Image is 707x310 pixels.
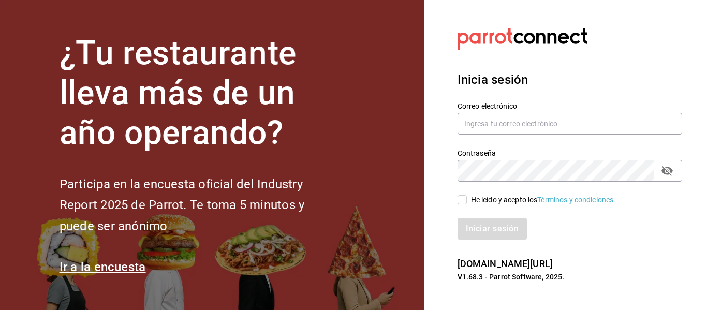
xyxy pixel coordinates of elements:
h1: ¿Tu restaurante lleva más de un año operando? [60,34,339,153]
a: [DOMAIN_NAME][URL] [458,258,553,269]
h2: Participa en la encuesta oficial del Industry Report 2025 de Parrot. Te toma 5 minutos y puede se... [60,174,339,237]
p: V1.68.3 - Parrot Software, 2025. [458,272,682,282]
label: Contraseña [458,150,682,157]
input: Ingresa tu correo electrónico [458,113,682,135]
a: Términos y condiciones. [537,196,615,204]
label: Correo electrónico [458,102,682,110]
button: passwordField [658,162,676,180]
h3: Inicia sesión [458,70,682,89]
a: Ir a la encuesta [60,260,146,274]
div: He leído y acepto los [471,195,616,205]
